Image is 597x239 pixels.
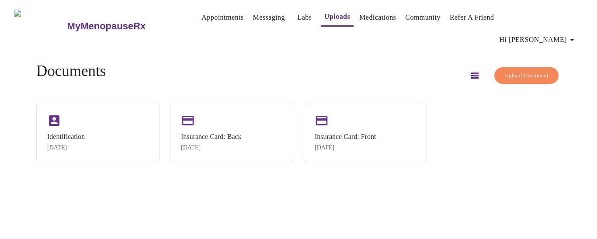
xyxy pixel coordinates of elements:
[291,9,319,26] button: Labs
[14,10,66,42] img: MyMenopauseRx Logo
[253,11,285,24] a: Messaging
[36,62,106,80] h4: Documents
[359,11,396,24] a: Medications
[402,9,444,26] button: Community
[500,34,577,46] span: Hi [PERSON_NAME]
[66,11,180,42] a: MyMenopauseRx
[181,144,242,151] div: [DATE]
[181,133,242,141] div: Insurance Card: Back
[47,133,85,141] div: Identification
[47,144,85,151] div: [DATE]
[450,11,494,24] a: Refer a Friend
[249,9,288,26] button: Messaging
[297,11,312,24] a: Labs
[321,8,354,27] button: Uploads
[446,9,498,26] button: Refer a Friend
[315,133,376,141] div: Insurance Card: Front
[324,10,350,23] a: Uploads
[494,67,559,84] button: Upload Document
[504,71,548,81] span: Upload Document
[356,9,399,26] button: Medications
[464,65,485,86] button: Switch to list view
[496,31,581,48] button: Hi [PERSON_NAME]
[405,11,441,24] a: Community
[315,144,376,151] div: [DATE]
[201,11,243,24] a: Appointments
[67,21,146,32] h3: MyMenopauseRx
[198,9,247,26] button: Appointments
